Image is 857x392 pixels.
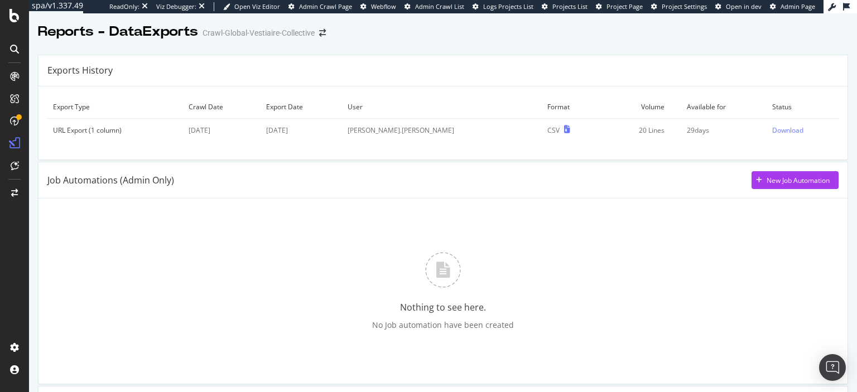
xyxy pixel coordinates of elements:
span: Logs Projects List [483,2,533,11]
div: arrow-right-arrow-left [319,29,326,37]
a: Admin Crawl List [405,2,464,11]
img: J3t+pQLvoHxnFBO3SZG38AAAAASUVORK5CYII= [425,252,461,288]
span: Open in dev [726,2,762,11]
td: Status [767,95,839,119]
span: Project Settings [662,2,707,11]
a: Project Settings [651,2,707,11]
button: New Job Automation [752,171,839,189]
div: New Job Automation [767,176,830,185]
div: CSV [547,125,560,135]
td: Export Date [261,95,342,119]
div: Viz Debugger: [156,2,196,11]
span: Admin Crawl Page [299,2,352,11]
div: Job Automations (Admin Only) [47,174,174,187]
span: Project Page [606,2,643,11]
div: URL Export (1 column) [53,125,177,135]
span: Open Viz Editor [234,2,280,11]
div: ReadOnly: [109,2,139,11]
a: Webflow [360,2,396,11]
span: Webflow [371,2,396,11]
td: Crawl Date [183,95,261,119]
td: [DATE] [183,119,261,142]
a: Admin Page [770,2,815,11]
a: Admin Crawl Page [288,2,352,11]
div: Reports - DataExports [38,22,198,41]
a: Download [772,125,833,135]
td: Available for [681,95,767,119]
td: 29 days [681,119,767,142]
a: Logs Projects List [473,2,533,11]
div: Open Intercom Messenger [819,354,846,381]
a: Projects List [542,2,588,11]
div: Exports History [47,64,113,77]
td: [PERSON_NAME].[PERSON_NAME] [342,119,542,142]
span: Admin Page [781,2,815,11]
div: No Job automation have been created [372,320,514,331]
td: 20 Lines [600,119,681,142]
td: Volume [600,95,681,119]
td: User [342,95,542,119]
div: Nothing to see here. [400,301,486,314]
a: Project Page [596,2,643,11]
div: Crawl-Global-Vestiaire-Collective [203,27,315,38]
a: Open Viz Editor [223,2,280,11]
a: Open in dev [715,2,762,11]
span: Projects List [552,2,588,11]
div: Download [772,125,803,135]
td: Export Type [47,95,183,119]
td: [DATE] [261,119,342,142]
span: Admin Crawl List [415,2,464,11]
td: Format [542,95,600,119]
